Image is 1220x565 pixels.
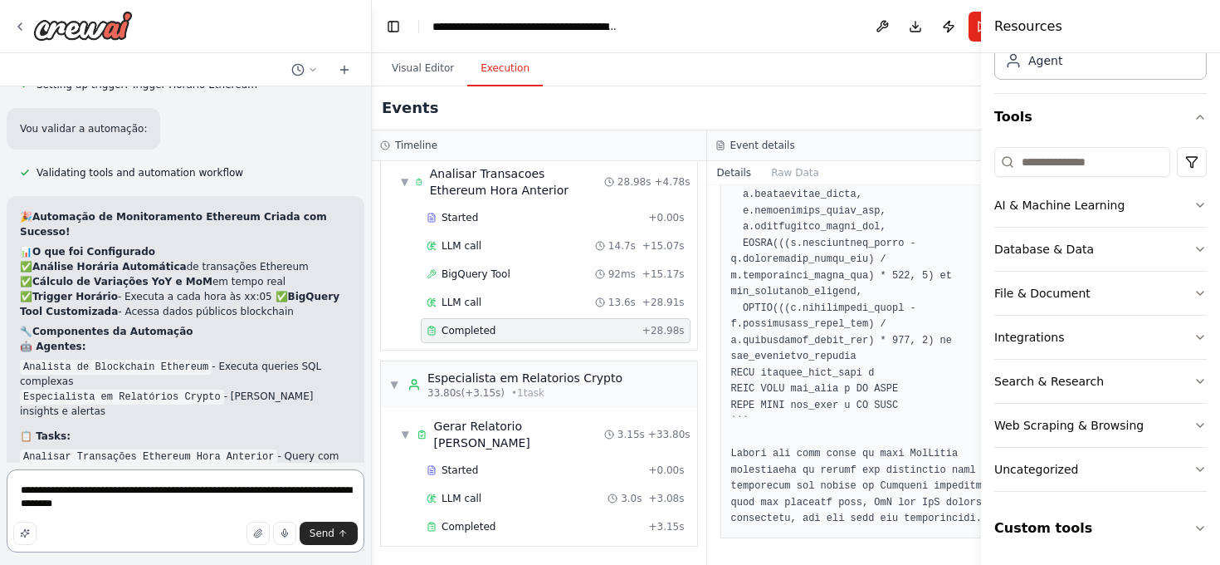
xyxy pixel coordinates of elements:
[994,316,1207,359] button: Integrations
[427,370,622,386] div: Especialista em Relatorios Crypto
[430,165,604,199] span: Analisar Transacoes Ethereum Hora Anterior
[395,139,437,152] h3: Timeline
[654,175,690,189] span: + 4.78s
[642,239,685,253] span: + 15.07s
[32,291,118,302] strong: Trigger Horário
[401,428,410,441] span: ▼
[331,60,358,80] button: Start a new chat
[246,522,270,545] button: Upload files
[467,52,543,86] button: Execution
[761,161,829,184] button: Raw Data
[434,418,604,451] span: Gerar Relatorio [PERSON_NAME]
[442,324,495,337] span: Completed
[427,386,505,400] span: 33.80s (+3.15s)
[994,140,1207,505] div: Tools
[20,209,351,239] p: 🎉
[648,211,684,224] span: + 0.00s
[994,228,1207,271] button: Database & Data
[608,239,636,253] span: 14.7s
[382,96,438,120] h2: Events
[442,268,510,281] span: BigQuery Tool
[20,390,224,405] code: Especialista em Relatórios Crypto
[617,428,645,441] span: 3.15s
[648,428,691,441] span: + 33.80s
[20,121,147,136] p: Vou validar a automação:
[442,296,481,309] span: LLM call
[994,272,1207,315] button: File & Document
[730,139,795,152] h3: Event details
[994,285,1091,302] div: File & Document
[994,461,1078,478] div: Uncategorized
[285,60,325,80] button: Switch to previous chat
[608,296,636,309] span: 13.6s
[401,175,408,189] span: ▼
[20,389,351,419] li: - [PERSON_NAME] insights e alertas
[389,378,399,391] span: ▼
[442,492,481,505] span: LLM call
[20,359,351,389] li: - Executa queries SQL complexas
[37,166,243,179] span: Validating tools and automation workflow
[994,360,1207,403] button: Search & Research
[20,259,351,319] p: ✅ de transações Ethereum ✅ em tempo real ✅ - Executa a cada hora às xx:05 ✅ - Acessa dados públic...
[648,464,684,477] span: + 0.00s
[642,324,685,337] span: + 28.98s
[310,527,334,540] span: Send
[994,241,1094,258] div: Database & Data
[994,373,1104,390] div: Search & Research
[994,448,1207,491] button: Uncategorized
[994,329,1064,346] div: Integrations
[32,326,193,337] strong: Componentes da Automação
[994,505,1207,552] button: Custom tools
[648,492,684,505] span: + 3.08s
[13,522,37,545] button: Improve this prompt
[648,520,684,533] span: + 3.15s
[442,239,481,253] span: LLM call
[1028,52,1062,69] div: Agent
[994,417,1144,434] div: Web Scraping & Browsing
[707,161,762,184] button: Details
[432,18,619,35] nav: breadcrumb
[994,197,1125,214] div: AI & Machine Learning
[382,15,405,38] button: Hide left sidebar
[273,522,296,545] button: Click to speak your automation idea
[20,450,277,464] code: Analisar Transações Ethereum Hora Anterior
[442,211,478,224] span: Started
[20,360,212,375] code: Analista de Blockchain Ethereum
[20,341,86,352] strong: 🤖 Agentes:
[994,17,1062,37] h4: Resources
[33,11,133,41] img: Logo
[994,94,1207,140] button: Tools
[642,268,685,281] span: + 15.17s
[608,268,636,281] span: 92ms
[442,464,478,477] span: Started
[994,184,1207,227] button: AI & Machine Learning
[442,520,495,533] span: Completed
[20,449,351,479] li: - Query com YoY/MoM
[32,261,187,273] strong: Análise Horária Automática
[617,175,651,189] span: 28.98s
[621,492,642,505] span: 3.0s
[20,211,327,238] strong: Automação de Monitoramento Ethereum Criada com Sucesso!
[378,52,467,86] button: Visual Editor
[300,522,358,545] button: Send
[32,246,155,258] strong: O que foi Configurado
[20,430,71,442] strong: 📋 Tasks:
[642,296,685,309] span: + 28.91s
[994,404,1207,447] button: Web Scraping & Browsing
[20,244,351,259] h2: 📊
[32,276,212,287] strong: Cálculo de Variações YoY e MoM
[20,324,351,339] h2: 🔧
[511,386,544,400] span: • 1 task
